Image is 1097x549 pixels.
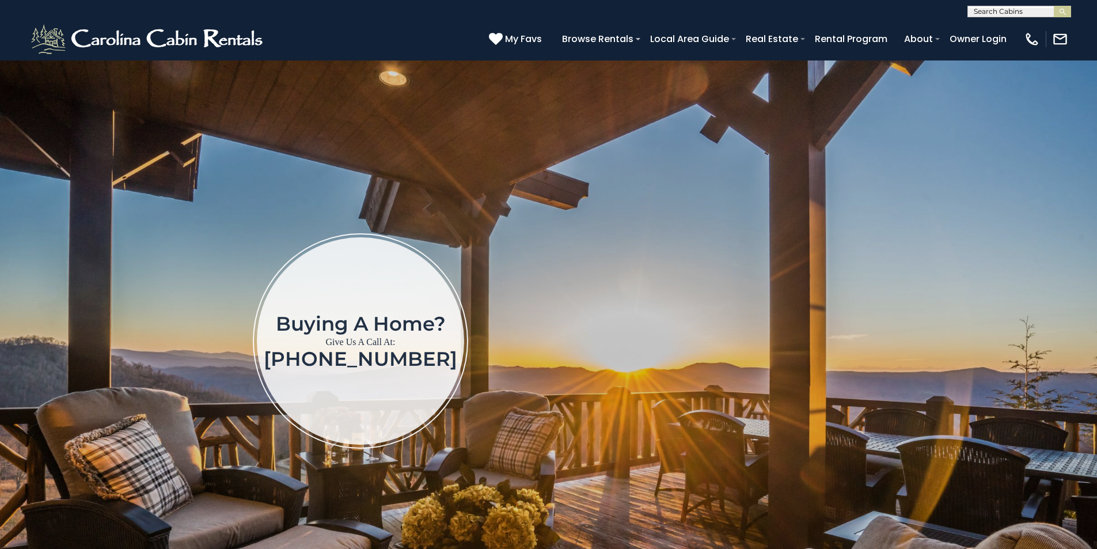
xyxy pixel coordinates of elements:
h1: Buying a home? [264,313,457,334]
a: My Favs [489,32,545,47]
a: Owner Login [944,29,1012,49]
a: Rental Program [809,29,893,49]
a: Real Estate [740,29,804,49]
img: mail-regular-white.png [1052,31,1068,47]
p: Give Us A Call At: [264,334,457,350]
span: My Favs [505,32,542,46]
img: White-1-2.png [29,22,268,56]
a: [PHONE_NUMBER] [264,347,457,371]
a: Local Area Guide [644,29,735,49]
img: phone-regular-white.png [1024,31,1040,47]
a: About [898,29,939,49]
a: Browse Rentals [556,29,639,49]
